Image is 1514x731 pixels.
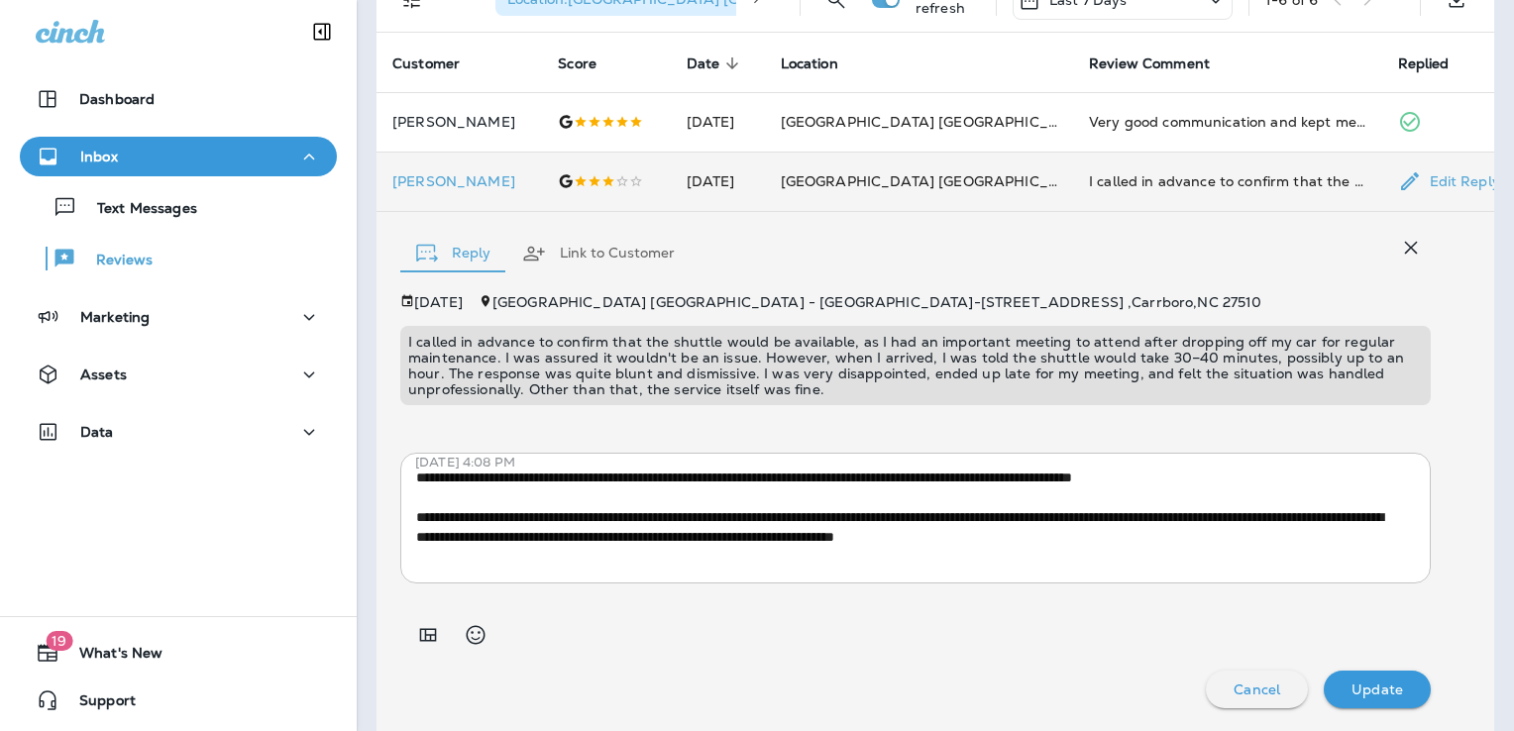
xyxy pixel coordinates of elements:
[781,172,1262,190] span: [GEOGRAPHIC_DATA] [GEOGRAPHIC_DATA] - [GEOGRAPHIC_DATA]
[20,680,337,720] button: Support
[671,92,765,152] td: [DATE]
[80,309,150,325] p: Marketing
[1089,112,1365,132] div: Very good communication and kept me up-to-date for a quick completion. Work was done very quickly...
[46,631,72,651] span: 19
[20,297,337,337] button: Marketing
[76,252,153,270] p: Reviews
[492,293,1262,311] span: [GEOGRAPHIC_DATA] [GEOGRAPHIC_DATA] - [GEOGRAPHIC_DATA] - [STREET_ADDRESS] , Carrboro , NC 27510
[294,12,350,52] button: Collapse Sidebar
[80,424,114,440] p: Data
[400,218,506,289] button: Reply
[392,114,526,130] p: [PERSON_NAME]
[506,218,691,289] button: Link to Customer
[781,54,864,72] span: Location
[59,645,162,669] span: What's New
[1234,681,1280,697] p: Cancel
[80,366,127,382] p: Assets
[20,412,337,452] button: Data
[80,149,118,164] p: Inbox
[408,334,1423,397] p: I called in advance to confirm that the shuttle would be available, as I had an important meeting...
[1089,54,1236,72] span: Review Comment
[1089,171,1365,191] div: I called in advance to confirm that the shuttle would be available, as I had an important meeting...
[687,55,720,72] span: Date
[392,173,526,189] p: [PERSON_NAME]
[79,91,155,107] p: Dashboard
[59,692,136,716] span: Support
[20,633,337,673] button: 19What's New
[392,173,526,189] div: Click to view Customer Drawer
[1422,173,1500,189] p: Edit Reply
[671,152,765,211] td: [DATE]
[392,55,460,72] span: Customer
[392,54,486,72] span: Customer
[558,55,596,72] span: Score
[687,54,746,72] span: Date
[456,615,495,655] button: Select an emoji
[415,455,1446,470] p: [DATE] 4:08 PM
[781,113,1262,131] span: [GEOGRAPHIC_DATA] [GEOGRAPHIC_DATA] - [GEOGRAPHIC_DATA]
[414,294,463,310] p: [DATE]
[1089,55,1210,72] span: Review Comment
[77,200,197,219] p: Text Messages
[20,355,337,394] button: Assets
[558,54,622,72] span: Score
[20,79,337,119] button: Dashboard
[20,186,337,228] button: Text Messages
[20,238,337,279] button: Reviews
[408,615,448,655] button: Add in a premade template
[781,55,838,72] span: Location
[20,137,337,176] button: Inbox
[1206,671,1308,708] button: Cancel
[1324,671,1431,708] button: Update
[1398,55,1450,72] span: Replied
[1352,681,1403,697] p: Update
[1398,54,1475,72] span: Replied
